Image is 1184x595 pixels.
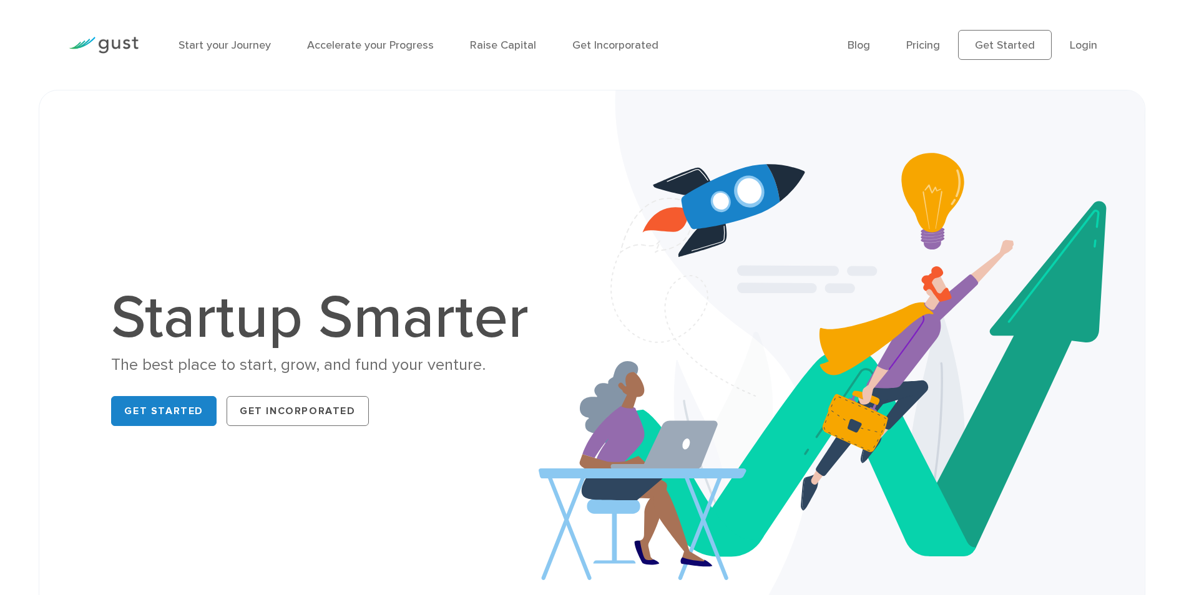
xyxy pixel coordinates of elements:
a: Accelerate your Progress [307,39,434,52]
img: Gust Logo [69,37,139,54]
a: Login [1070,39,1097,52]
a: Raise Capital [470,39,536,52]
a: Get Incorporated [572,39,658,52]
a: Blog [848,39,870,52]
div: The best place to start, grow, and fund your venture. [111,354,542,376]
a: Get Started [958,30,1052,60]
h1: Startup Smarter [111,288,542,348]
a: Get Incorporated [227,396,369,426]
a: Get Started [111,396,217,426]
a: Pricing [906,39,940,52]
a: Start your Journey [179,39,271,52]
